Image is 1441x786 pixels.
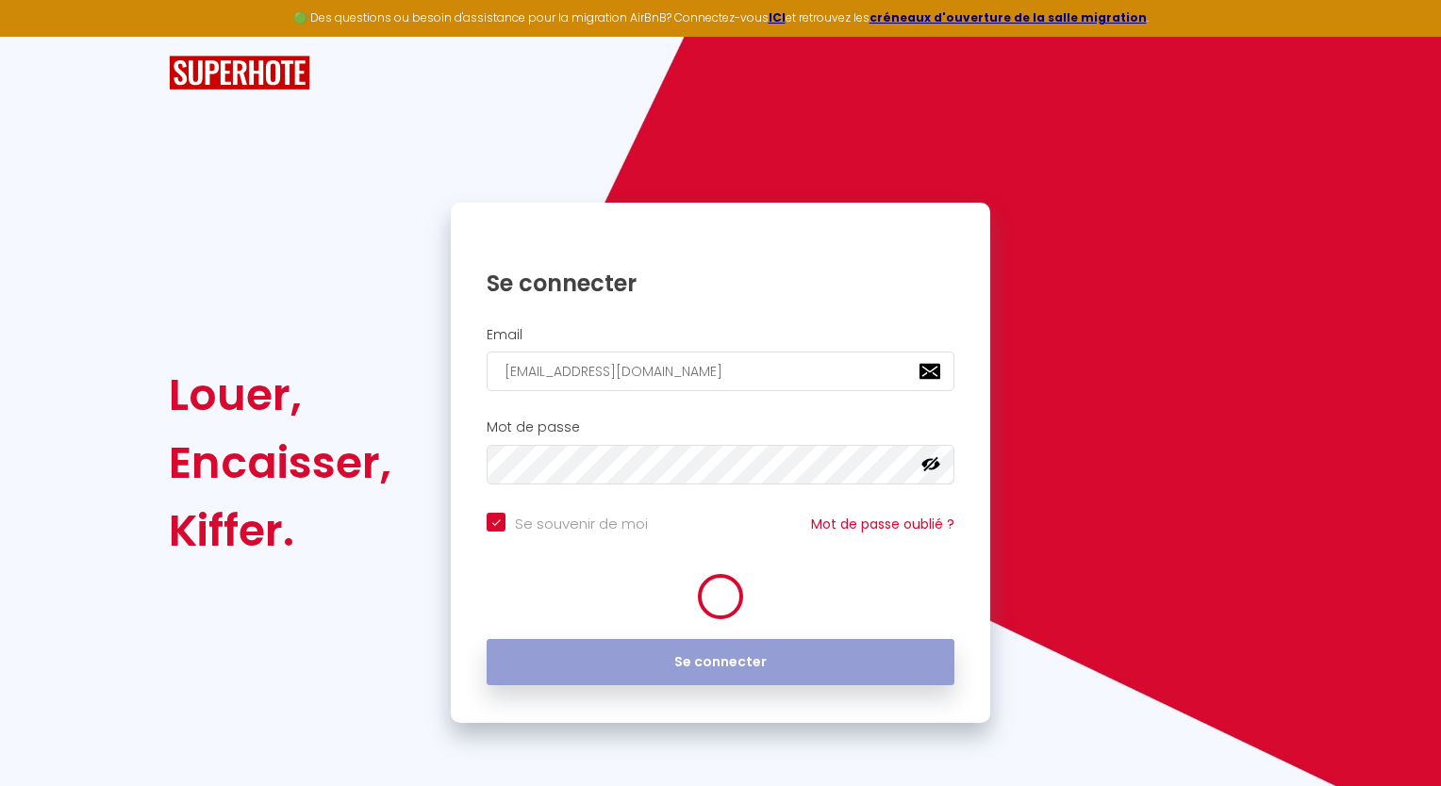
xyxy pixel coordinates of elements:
[169,56,310,90] img: SuperHote logo
[487,327,954,343] h2: Email
[811,515,954,533] a: Mot de passe oublié ?
[169,361,391,429] div: Louer,
[169,497,391,565] div: Kiffer.
[870,9,1147,25] a: créneaux d'ouverture de la salle migration
[769,9,786,25] a: ICI
[15,8,72,64] button: Ouvrir le widget de chat LiveChat
[487,639,954,686] button: Se connecter
[487,352,954,391] input: Ton Email
[487,269,954,298] h1: Se connecter
[487,419,954,435] h2: Mot de passe
[169,429,391,497] div: Encaisser,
